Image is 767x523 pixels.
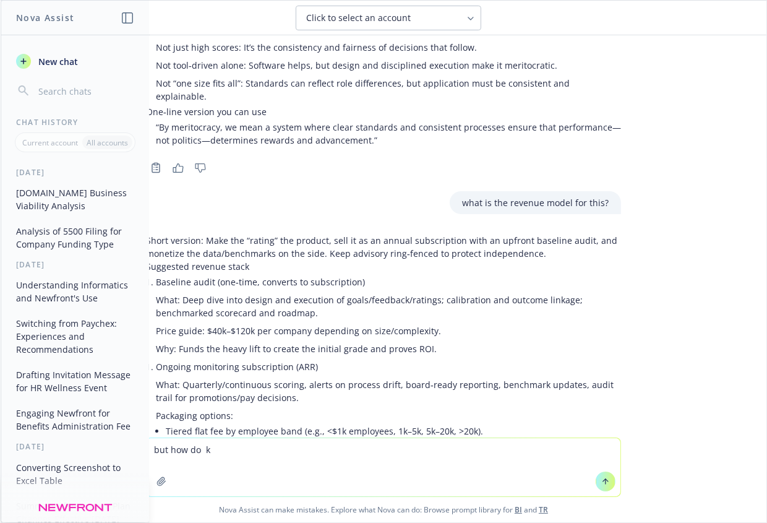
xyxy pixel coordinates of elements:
[156,291,621,322] li: What: Deep dive into design and execution of goals/feedback/ratings; calibration and outcome link...
[147,438,620,496] textarea: but how do k
[539,504,548,515] a: TR
[515,504,522,515] a: BI
[462,196,609,209] p: what is the revenue model for this?
[11,313,139,360] button: Switching from Paychex: Experiences and Recommendations
[11,365,139,398] button: Drafting Invitation Message for HR Wellness Event
[1,167,149,178] div: [DATE]
[166,422,621,440] li: Tiered flat fee by employee band (e.g., <$1k employees, 1k–5k, 5k–20k, >20k).
[156,56,621,74] li: Not tool‑driven alone: Software helps, but design and disciplined execution make it meritocratic.
[156,74,621,105] li: Not “one size fits all”: Standards can reflect role differences, but application must be consiste...
[156,340,621,358] li: Why: Funds the heavy lift to create the initial grade and proves ROI.
[11,403,139,436] button: Engaging Newfront for Benefits Administration Fee
[16,11,74,24] h1: Nova Assist
[156,322,621,340] li: Price guide: $40k–$120k per company depending on size/complexity.
[1,441,149,452] div: [DATE]
[146,105,621,118] p: One‑line version you can use
[6,497,761,522] span: Nova Assist can make mistakes. Explore what Nova can do: Browse prompt library for and
[296,6,481,30] button: Click to select an account
[11,183,139,216] button: [DOMAIN_NAME] Business Viability Analysis
[306,12,411,24] span: Click to select an account
[1,117,149,128] div: Chat History
[1,259,149,270] div: [DATE]
[11,275,139,308] button: Understanding Informatics and Newfront's Use
[36,55,78,68] span: New chat
[146,234,621,260] p: Short version: Make the “rating” the product, sell it as an annual subscription with an upfront b...
[156,407,621,460] li: Packaging options:
[150,162,161,173] svg: Copy to clipboard
[156,376,621,407] li: What: Quarterly/continuous scoring, alerts on process drift, board‑ready reporting, benchmark upd...
[11,50,139,72] button: New chat
[156,358,621,376] li: Ongoing monitoring subscription (ARR)
[156,273,621,291] li: Baseline audit (one‑time, converts to subscription)
[11,221,139,254] button: Analysis of 5500 Filing for Company Funding Type
[22,137,78,148] p: Current account
[87,137,128,148] p: All accounts
[191,159,210,176] button: Thumbs down
[11,457,139,491] button: Converting Screenshot to Excel Table
[156,118,621,149] li: “By meritocracy, we mean a system where clear standards and consistent processes ensure that perf...
[156,38,621,56] li: Not just high scores: It’s the consistency and fairness of decisions that follow.
[146,260,621,273] p: Suggested revenue stack
[36,82,134,100] input: Search chats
